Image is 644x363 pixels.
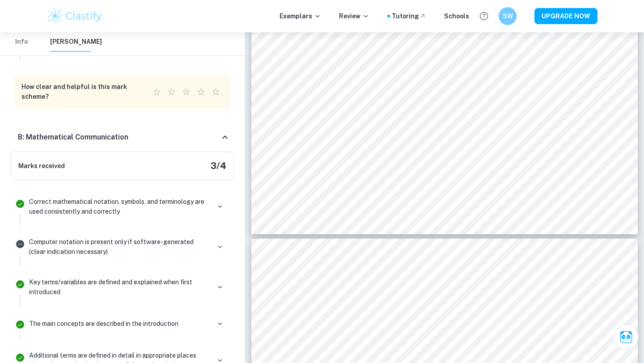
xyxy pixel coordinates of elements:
p: Computer notation is present only if software-generated (clear indication necessary) [29,237,210,257]
svg: Not relevant [15,239,25,249]
button: Help and Feedback [476,8,491,24]
svg: Correct [15,279,25,290]
p: Exemplars [280,11,321,21]
a: Tutoring [392,11,426,21]
svg: Correct [15,319,25,330]
button: SW [499,7,517,25]
svg: Correct [15,198,25,209]
button: [PERSON_NAME] [50,32,102,52]
button: Ask Clai [614,325,639,350]
button: UPGRADE NOW [534,8,597,24]
h6: Marks received [18,161,65,171]
p: Correct mathematical notation, symbols, and terminology are used consistently and correctly [29,197,210,216]
a: Schools [444,11,469,21]
img: Clastify logo [47,7,103,25]
h6: B: Mathematical Communication [18,132,128,143]
h6: How clear and helpful is this mark scheme? [21,82,139,101]
h5: 3 / 4 [211,159,226,173]
h6: SW [503,11,513,21]
p: The main concepts are described in the introduction [29,319,178,329]
p: Key terms/variables are defined and explained when first introduced [29,277,210,297]
button: Info [11,32,32,52]
svg: Correct [15,352,25,363]
p: Review [339,11,369,21]
div: B: Mathematical Communication [11,123,234,152]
